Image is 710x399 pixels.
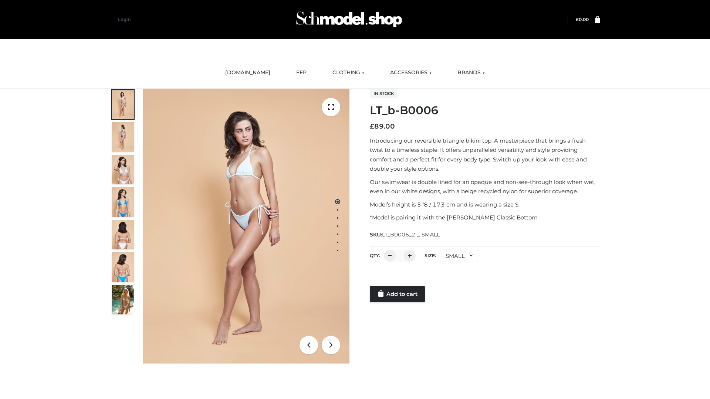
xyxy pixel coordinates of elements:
[112,155,134,184] img: ArielClassicBikiniTop_CloudNine_AzureSky_OW114ECO_3-scaled.jpg
[291,65,312,81] a: FFP
[370,104,600,117] h1: LT_b-B0006
[576,17,579,22] span: £
[294,5,405,34] img: Schmodel Admin 964
[118,17,131,22] a: Login
[425,253,436,258] label: Size:
[370,200,600,209] p: Model’s height is 5 ‘8 / 173 cm and is wearing a size S.
[385,65,437,81] a: ACCESSORIES
[370,136,600,174] p: Introducing our reversible triangle bikini top. A masterpiece that brings a fresh twist to a time...
[452,65,490,81] a: BRANDS
[440,250,478,262] div: SMALL
[112,285,134,314] img: Arieltop_CloudNine_AzureSky2.jpg
[220,65,276,81] a: [DOMAIN_NAME]
[370,253,380,258] label: QTY:
[143,89,349,364] img: ArielClassicBikiniTop_CloudNine_AzureSky_OW114ECO_1
[370,177,600,196] p: Our swimwear is double lined for an opaque and non-see-through look when wet, even in our white d...
[370,230,440,239] span: SKU:
[112,90,134,119] img: ArielClassicBikiniTop_CloudNine_AzureSky_OW114ECO_1-scaled.jpg
[576,17,589,22] bdi: 0.00
[370,122,395,130] bdi: 89.00
[382,231,440,238] span: LT_B0006_2-_-SMALL
[370,286,425,302] a: Add to cart
[112,187,134,217] img: ArielClassicBikiniTop_CloudNine_AzureSky_OW114ECO_4-scaled.jpg
[370,122,374,130] span: £
[370,213,600,222] p: *Model is pairing it with the [PERSON_NAME] Classic Bottom
[112,122,134,152] img: ArielClassicBikiniTop_CloudNine_AzureSky_OW114ECO_2-scaled.jpg
[327,65,370,81] a: CLOTHING
[576,17,589,22] a: £0.00
[112,252,134,282] img: ArielClassicBikiniTop_CloudNine_AzureSky_OW114ECO_8-scaled.jpg
[370,89,398,98] span: In stock
[112,220,134,249] img: ArielClassicBikiniTop_CloudNine_AzureSky_OW114ECO_7-scaled.jpg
